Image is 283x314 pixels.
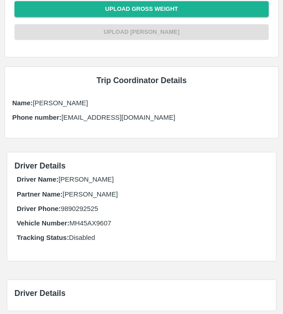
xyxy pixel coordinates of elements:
span: Driver Details [14,161,66,170]
button: Upload Gross Weight [14,1,269,17]
b: Phone number: [12,114,61,121]
b: Vehicle Number: [17,220,69,227]
b: Name: [12,99,33,107]
b: Partner Name: [17,191,62,198]
p: Disabled [69,233,95,243]
span: Driver Details [14,289,66,298]
p: [EMAIL_ADDRESS][DOMAIN_NAME] [61,112,175,122]
p: 9890292525 [61,204,98,214]
b: Driver Phone: [17,205,61,212]
p: [PERSON_NAME] [33,98,88,108]
p: [PERSON_NAME] [58,174,113,184]
p: [PERSON_NAME] [62,189,118,199]
b: Driver Name: [17,176,58,183]
b: Tracking Status: [17,234,69,241]
h6: Trip Coordinator Details [12,74,271,87]
p: MH45AX9607 [69,218,111,228]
